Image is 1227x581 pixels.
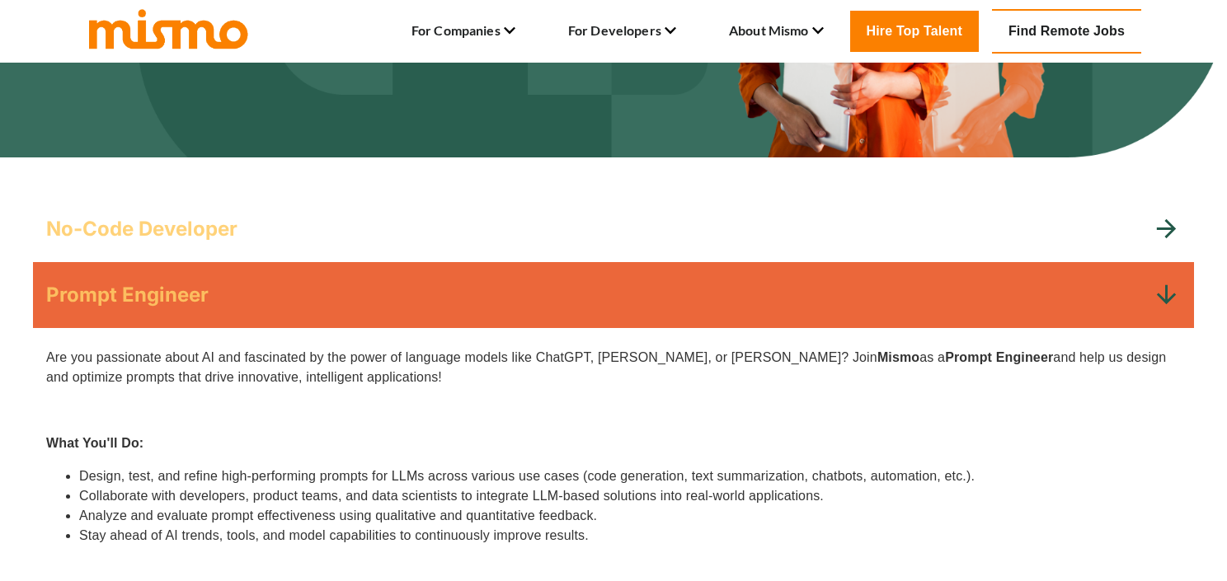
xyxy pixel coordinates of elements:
[79,526,1181,546] li: Stay ahead of AI trends, tools, and model capabilities to continuously improve results.
[850,11,979,52] a: Hire Top Talent
[729,17,824,45] li: About Mismo
[46,436,143,450] strong: What You'll Do:
[46,216,237,242] h5: No-Code Developer
[79,486,1181,506] li: Collaborate with developers, product teams, and data scientists to integrate LLM-based solutions ...
[568,17,676,45] li: For Developers
[992,9,1141,54] a: Find Remote Jobs
[411,17,515,45] li: For Companies
[33,196,1194,262] div: No-Code Developer
[945,350,1053,364] strong: Prompt Engineer
[33,262,1194,328] div: Prompt Engineer
[86,6,251,50] img: logo
[877,350,919,364] strong: Mismo
[46,348,1181,387] p: Are you passionate about AI and fascinated by the power of language models like ChatGPT, [PERSON_...
[46,282,209,308] h5: Prompt Engineer
[79,506,1181,526] li: Analyze and evaluate prompt effectiveness using qualitative and quantitative feedback.
[79,466,1181,486] li: Design, test, and refine high-performing prompts for LLMs across various use cases (code generati...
